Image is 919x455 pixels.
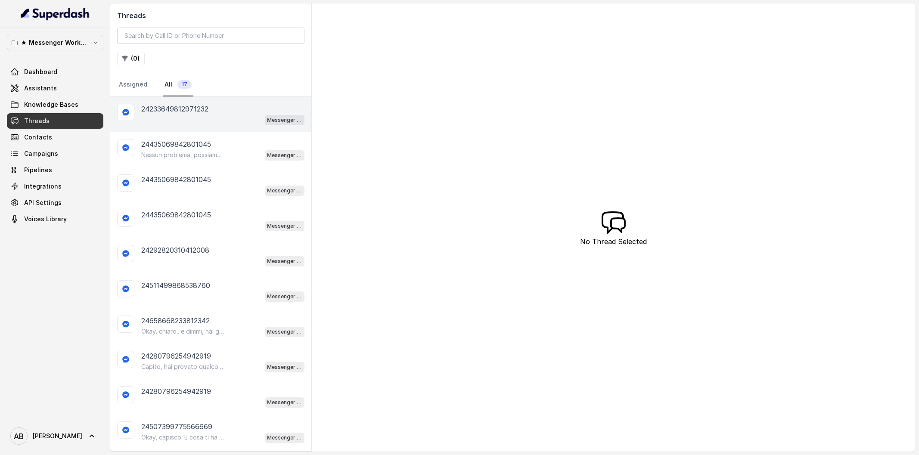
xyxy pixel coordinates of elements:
[7,195,103,210] a: API Settings
[141,386,211,396] p: 24280796254942919
[141,316,210,326] p: 24658668233812342
[7,35,103,50] button: ★ Messenger Workspace
[117,10,304,21] h2: Threads
[141,210,211,220] p: 24435069842801045
[141,421,212,432] p: 24507399775566669
[267,398,302,407] p: Messenger Metodo FESPA v2
[7,162,103,178] a: Pipelines
[267,151,302,160] p: Messenger Metodo FESPA v2
[141,104,208,114] p: 24233649812971232
[267,186,302,195] p: Messenger Metodo FESPA v2
[14,432,24,441] text: AB
[267,433,302,442] p: Messenger Metodo FESPA v2
[580,236,647,247] p: No Thread Selected
[267,116,302,124] p: Messenger Metodo FESPA v2
[117,73,149,96] a: Assigned
[163,73,193,96] a: All17
[7,130,103,145] a: Contacts
[267,257,302,266] p: Messenger Metodo FESPA v2
[141,327,224,336] p: Okay, chiaro.. e dimmi, hai già provato qualcosa per perdere questi 10 kg?
[24,100,78,109] span: Knowledge Bases
[21,37,90,48] p: ★ Messenger Workspace
[24,198,62,207] span: API Settings
[117,28,304,44] input: Search by Call ID or Phone Number
[24,182,62,191] span: Integrations
[267,222,302,230] p: Messenger Metodo FESPA v2
[24,166,52,174] span: Pipelines
[7,424,103,448] a: [PERSON_NAME]
[267,328,302,336] p: Messenger Metodo FESPA v2
[21,7,90,21] img: light.svg
[141,433,224,442] p: Okay, capisco. E cosa ti ha spinto a richiedere informazioni sul Metodo FESPA? Cos’è che ti ha in...
[7,97,103,112] a: Knowledge Bases
[267,363,302,371] p: Messenger Metodo FESPA v2
[7,179,103,194] a: Integrations
[7,113,103,129] a: Threads
[117,51,145,66] button: (0)
[267,292,302,301] p: Messenger Metodo FESPA v2
[7,211,103,227] a: Voices Library
[33,432,82,440] span: [PERSON_NAME]
[177,80,192,89] span: 17
[7,146,103,161] a: Campaigns
[24,68,57,76] span: Dashboard
[141,174,211,185] p: 24435069842801045
[141,351,211,361] p: 24280796254942919
[7,64,103,80] a: Dashboard
[24,215,67,223] span: Voices Library
[117,73,304,96] nav: Tabs
[7,80,103,96] a: Assistants
[24,84,57,93] span: Assistants
[24,133,52,142] span: Contacts
[141,139,211,149] p: 24435069842801045
[141,362,224,371] p: Capito, hai provato qualcosa ma senza risultati soddisfacenti? Quali difficoltà hai incontrato co...
[24,149,58,158] span: Campaigns
[24,117,50,125] span: Threads
[141,245,209,255] p: 24292820310412008
[141,151,224,159] p: Nessun problema, possiamo sentirci quando ti è più comodo. 😊 Dimmi pure giorno e orario che prefe...
[141,280,210,291] p: 24511499868538760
